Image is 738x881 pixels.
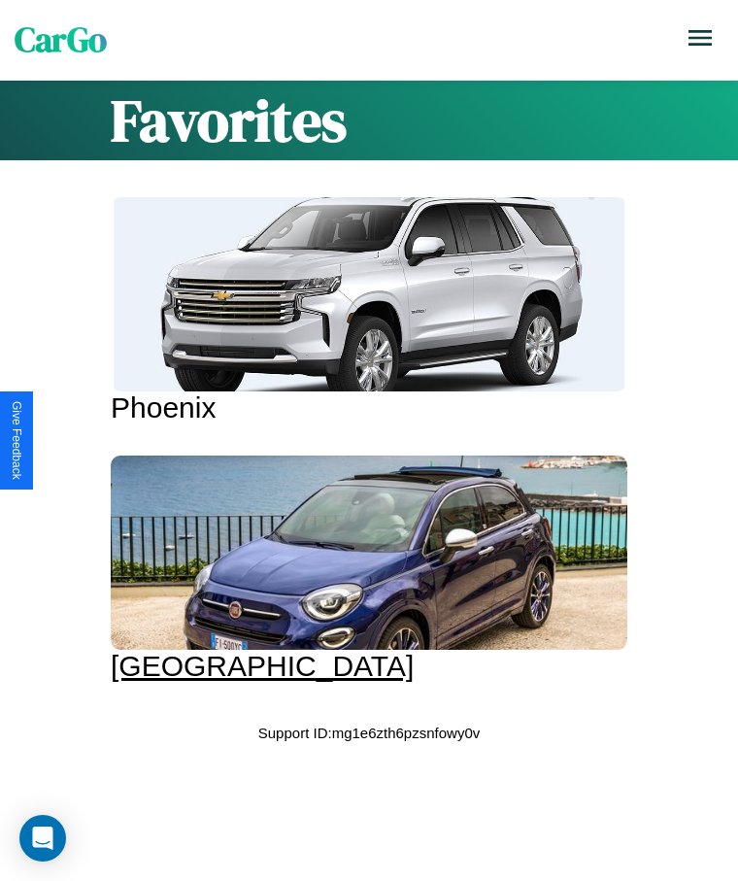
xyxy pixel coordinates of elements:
h1: Favorites [111,81,627,160]
div: Phoenix [111,391,627,424]
div: Open Intercom Messenger [19,815,66,862]
div: Give Feedback [10,401,23,480]
p: Support ID: mg1e6zth6pzsnfowy0v [258,720,480,746]
div: [GEOGRAPHIC_DATA] [111,650,627,683]
span: CarGo [15,17,107,63]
